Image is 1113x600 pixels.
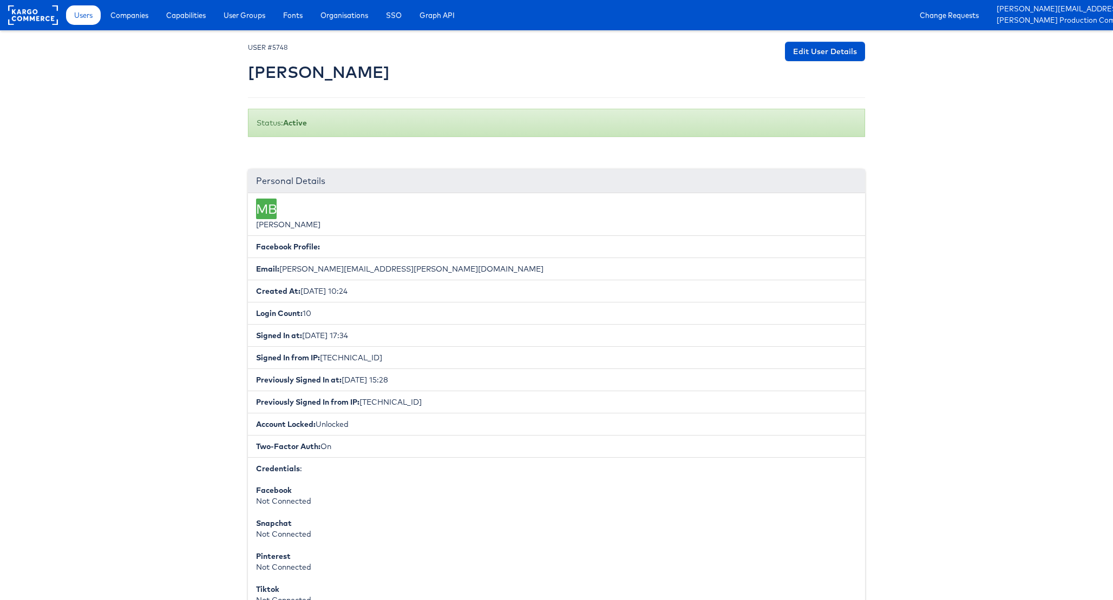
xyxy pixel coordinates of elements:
small: USER #5748 [248,43,287,51]
a: SSO [378,5,410,25]
a: Edit User Details [785,42,865,61]
li: [TECHNICAL_ID] [248,346,865,369]
b: Login Count: [256,308,303,318]
li: [TECHNICAL_ID] [248,391,865,413]
span: Capabilities [166,10,206,21]
a: Users [66,5,101,25]
span: Graph API [420,10,455,21]
span: Companies [110,10,148,21]
b: Pinterest [256,551,291,561]
div: Personal Details [248,169,865,193]
div: MB [256,199,277,219]
li: [DATE] 15:28 [248,368,865,391]
b: Tiktok [256,584,279,594]
span: Fonts [283,10,303,21]
b: Previously Signed In at: [256,375,342,385]
b: Created At: [256,286,300,296]
li: [DATE] 10:24 [248,280,865,302]
a: Companies [102,5,156,25]
span: User Groups [224,10,265,21]
li: [PERSON_NAME] [248,193,865,236]
a: Fonts [275,5,311,25]
b: Email: [256,264,279,274]
a: [PERSON_NAME][EMAIL_ADDRESS][PERSON_NAME][DOMAIN_NAME] [997,4,1105,15]
li: On [248,435,865,458]
b: Account Locked: [256,419,316,429]
div: Not Connected [256,485,857,506]
b: Credentials [256,464,300,473]
a: Graph API [411,5,463,25]
a: Capabilities [158,5,214,25]
b: Active [283,118,307,128]
b: Signed In at: [256,331,302,340]
span: SSO [386,10,402,21]
li: [PERSON_NAME][EMAIL_ADDRESS][PERSON_NAME][DOMAIN_NAME] [248,258,865,280]
b: Snapchat [256,518,292,528]
li: 10 [248,302,865,325]
b: Previously Signed In from IP: [256,397,359,407]
b: Facebook Profile: [256,242,320,252]
a: Change Requests [912,5,987,25]
li: [DATE] 17:34 [248,324,865,347]
a: User Groups [215,5,273,25]
li: Unlocked [248,413,865,436]
span: Organisations [320,10,368,21]
h2: [PERSON_NAME] [248,63,390,81]
div: Not Connected [256,551,857,572]
div: Status: [248,109,865,137]
div: Not Connected [256,518,857,539]
a: [PERSON_NAME] Production Company [997,15,1105,27]
b: Two-Factor Auth: [256,441,320,451]
span: Users [74,10,93,21]
b: Signed In from IP: [256,353,320,362]
a: Organisations [312,5,376,25]
b: Facebook [256,485,292,495]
